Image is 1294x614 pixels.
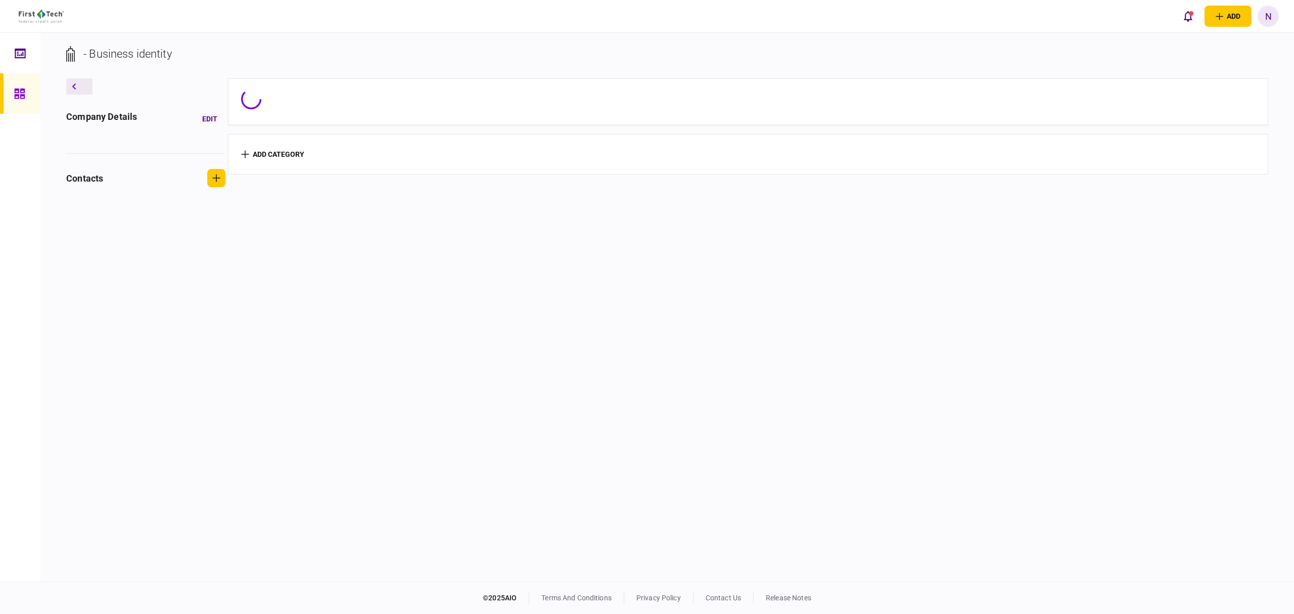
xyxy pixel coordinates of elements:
[636,594,681,602] a: privacy policy
[194,110,225,128] button: Edit
[1177,6,1198,27] button: open notifications list
[1258,6,1279,27] button: N
[66,110,137,128] div: company details
[66,171,103,185] div: contacts
[1205,6,1252,27] button: open adding identity options
[483,593,529,603] div: © 2025 AIO
[766,594,811,602] a: release notes
[83,46,172,62] div: - Business identity
[541,594,612,602] a: terms and conditions
[19,10,64,23] img: client company logo
[241,150,304,158] button: add category
[706,594,741,602] a: contact us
